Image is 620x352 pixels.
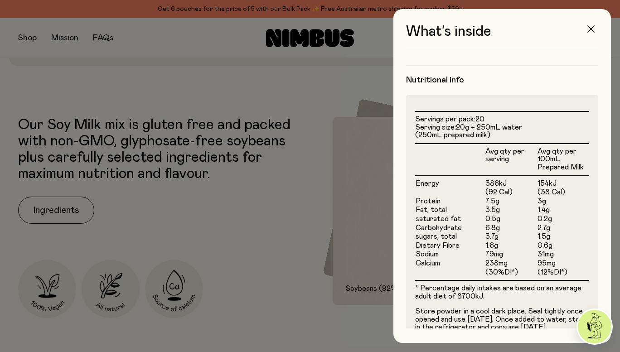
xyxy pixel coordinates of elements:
[537,241,589,251] td: 0.6g
[537,188,589,197] td: (38 Cal)
[537,224,589,233] td: 2.7g
[415,284,589,300] p: * Percentage daily intakes are based on an average adult diet of 8700kJ.
[537,259,589,268] td: 95mg
[416,215,461,222] span: saturated fat
[537,232,589,241] td: 1.5g
[578,310,611,343] img: agent
[485,232,537,241] td: 3.7g
[406,24,598,49] h3: What’s inside
[485,250,537,259] td: 79mg
[485,206,537,215] td: 3.5g
[537,176,589,188] td: 154kJ
[537,215,589,224] td: 0.2g
[537,268,589,280] td: (12%DI*)
[537,206,589,215] td: 1.4g
[416,242,460,249] span: Dietary Fibre
[416,260,440,267] span: Calcium
[416,251,439,258] span: Sodium
[415,124,522,139] span: 20g + 250mL water (250mL prepared milk)
[475,116,484,123] span: 20
[485,241,537,251] td: 1.6g
[415,116,589,124] li: Servings per pack:
[416,224,462,231] span: Carbohydrate
[537,144,589,176] th: Avg qty per 100mL Prepared Milk
[415,124,589,140] li: Serving size:
[485,268,537,280] td: (30%DI*)
[416,233,457,240] span: sugars, total
[416,198,441,205] span: Protein
[537,197,589,206] td: 3g
[415,308,589,332] p: Store powder in a cool dark place. Seal tightly once opened and use [DATE]. Once added to water, ...
[416,206,447,213] span: Fat, total
[537,250,589,259] td: 31mg
[416,180,439,187] span: Energy
[485,197,537,206] td: 7.5g
[485,176,537,188] td: 386kJ
[485,224,537,233] td: 6.8g
[406,75,598,86] h4: Nutritional info
[485,259,537,268] td: 238mg
[485,144,537,176] th: Avg qty per serving
[485,188,537,197] td: (92 Cal)
[485,215,537,224] td: 0.5g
